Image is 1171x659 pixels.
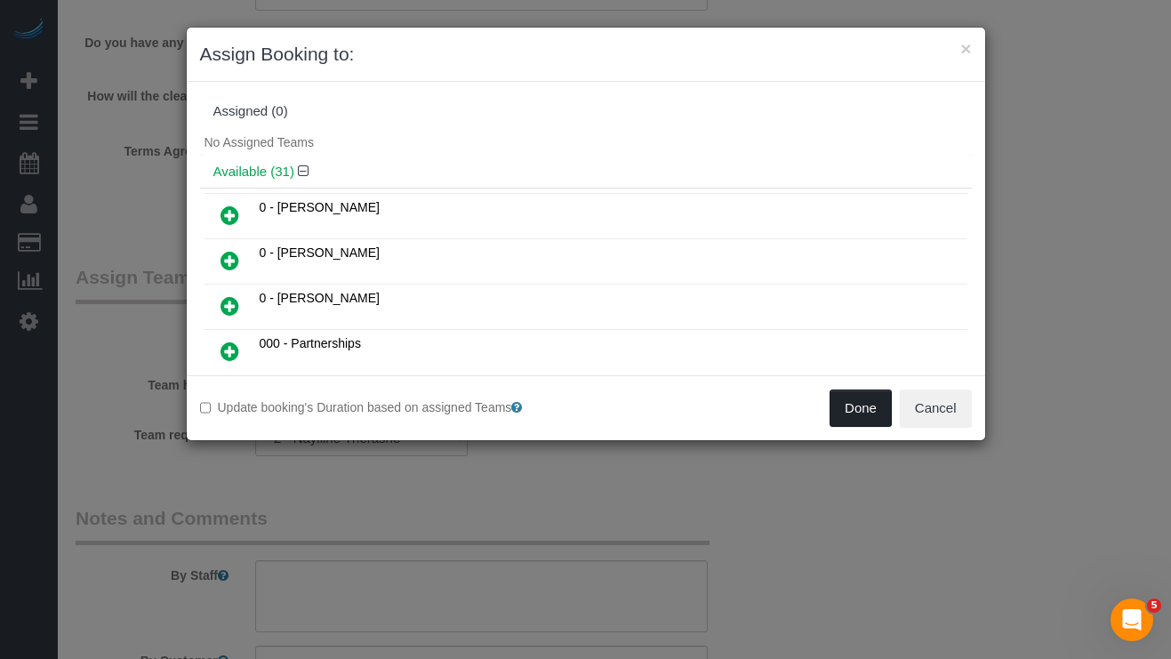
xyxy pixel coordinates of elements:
[260,336,361,350] span: 000 - Partnerships
[213,104,958,119] div: Assigned (0)
[200,402,212,414] input: Update booking's Duration based on assigned Teams
[213,165,958,180] h4: Available (31)
[960,39,971,58] button: ×
[900,390,972,427] button: Cancel
[1147,599,1161,613] span: 5
[830,390,892,427] button: Done
[260,200,380,214] span: 0 - [PERSON_NAME]
[260,245,380,260] span: 0 - [PERSON_NAME]
[205,135,314,149] span: No Assigned Teams
[200,398,573,416] label: Update booking's Duration based on assigned Teams
[1111,599,1153,641] iframe: Intercom live chat
[260,291,380,305] span: 0 - [PERSON_NAME]
[200,41,972,68] h3: Assign Booking to:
